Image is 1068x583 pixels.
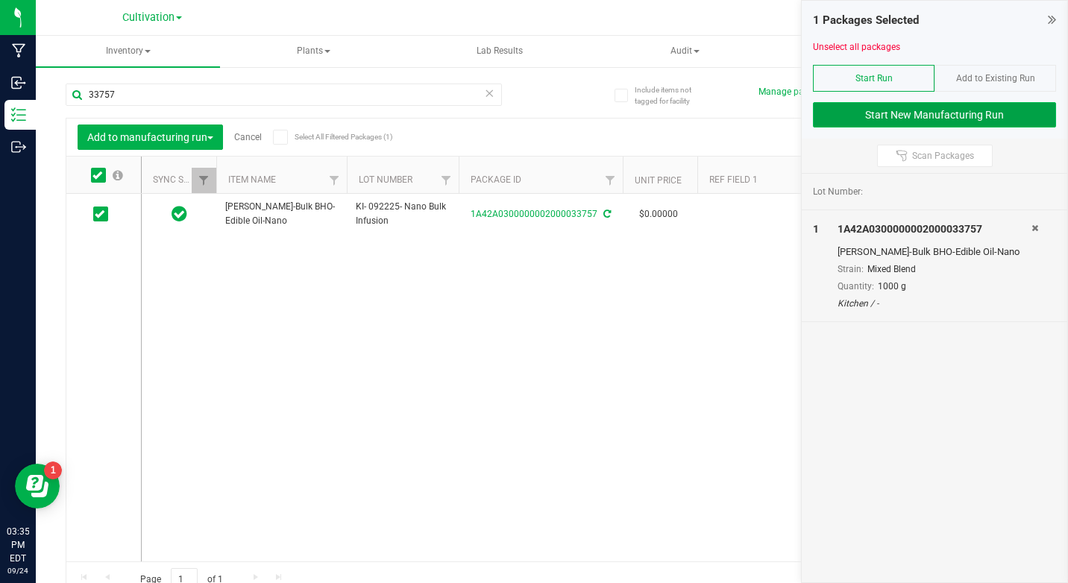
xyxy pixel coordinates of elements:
inline-svg: Inbound [11,75,26,90]
button: Export to Excel [792,125,892,150]
a: Sync Status [153,174,210,185]
a: Item Name [228,174,276,185]
div: 1A42A0300000002000033757 [838,221,1032,237]
button: Add to manufacturing run [78,125,223,150]
span: Start Run [855,73,893,83]
p: 09/24 [7,565,29,576]
span: In Sync [172,204,187,224]
span: [PERSON_NAME]-Bulk BHO-Edible Oil-Nano [225,200,338,228]
span: Select All Filtered Packages (1) [295,133,369,141]
span: Add to Existing Run [956,73,1035,83]
iframe: Resource center [15,464,60,508]
inline-svg: Manufacturing [11,43,26,58]
span: Scan Packages [912,150,974,162]
a: Inventory Counts [779,36,963,67]
input: Search Package ID, Item Name, SKU, Lot or Part Number... [66,83,502,106]
a: Filter [598,168,623,193]
a: 1A42A0300000002000033757 [471,209,597,219]
span: Strain: [838,264,864,274]
div: [PERSON_NAME]-Bulk BHO-Edible Oil-Nano [838,245,1032,259]
span: Select all records on this page [113,170,123,180]
span: Include items not tagged for facility [635,84,709,107]
div: Kitchen / - [838,297,1032,310]
span: Cultivation [122,11,175,24]
span: Audit [594,37,776,66]
button: Start New Manufacturing Run [813,102,1056,127]
a: Package ID [471,174,521,185]
span: Plants [222,37,405,66]
inline-svg: Outbound [11,139,26,154]
p: 03:35 PM EDT [7,525,29,565]
a: Unit Price [635,175,682,186]
button: Scan Packages [877,145,993,167]
span: 1000 g [878,281,906,291]
span: Quantity: [838,281,874,291]
a: Unselect all packages [813,42,900,52]
span: Mixed Blend [867,264,916,274]
a: Filter [434,168,459,193]
span: 1 [813,223,819,235]
a: Audit [593,36,777,67]
button: Manage package tags [758,86,848,98]
span: Add to manufacturing run [87,131,213,143]
a: Plants [222,36,406,67]
a: Cancel [234,132,262,142]
span: Sync from Compliance System [601,209,611,219]
span: KI- 092225- Nano Bulk Infusion [356,200,450,228]
a: Lab Results [407,36,591,67]
a: Filter [192,168,216,193]
span: Lab Results [456,45,543,57]
a: Inventory [36,36,220,67]
span: Lot Number: [813,185,863,198]
a: Filter [322,168,347,193]
span: $0.00000 [632,204,685,225]
inline-svg: Inventory [11,107,26,122]
a: Ref Field 1 [709,174,758,185]
span: Clear [485,83,495,103]
a: Lot Number [359,174,412,185]
iframe: Resource center unread badge [44,461,62,479]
